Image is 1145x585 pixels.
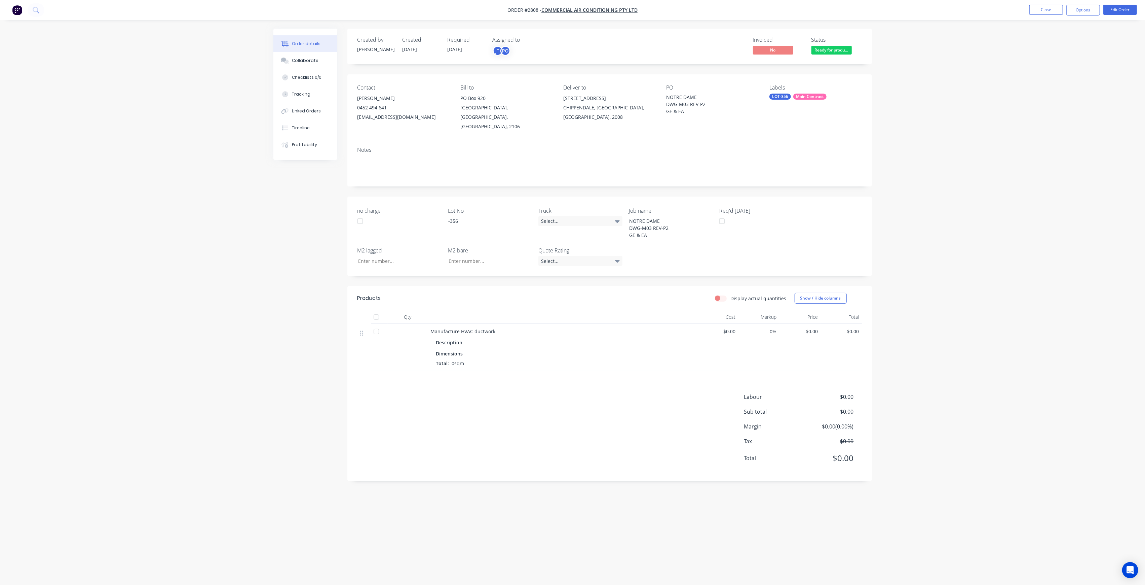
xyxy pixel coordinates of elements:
[493,46,503,56] div: jT
[273,52,337,69] button: Collaborate
[460,94,552,103] div: PO Box 920
[823,328,859,335] span: $0.00
[769,84,862,91] div: Labels
[493,37,560,43] div: Assigned to
[744,437,804,445] span: Tax
[273,119,337,136] button: Timeline
[357,294,381,302] div: Products
[1066,5,1100,15] button: Options
[273,35,337,52] button: Order details
[273,136,337,153] button: Profitability
[460,84,552,91] div: Bill to
[741,328,777,335] span: 0%
[782,328,818,335] span: $0.00
[431,328,496,335] span: Manufacture HVAC ductwork
[357,94,450,122] div: [PERSON_NAME]0452 494 641[EMAIL_ADDRESS][DOMAIN_NAME]
[563,94,655,103] div: [STREET_ADDRESS]
[795,293,847,304] button: Show / Hide columns
[436,350,463,357] span: Dimensions
[1029,5,1063,15] button: Close
[448,246,532,254] label: M2 bare
[697,310,738,324] div: Cost
[538,207,622,215] label: Truck
[352,256,441,266] input: Enter number...
[811,46,852,54] span: Ready for produ...
[292,91,310,97] div: Tracking
[449,360,467,367] span: 0sqm
[666,84,759,91] div: PO
[292,142,317,148] div: Profitability
[460,103,552,131] div: [GEOGRAPHIC_DATA], [GEOGRAPHIC_DATA], [GEOGRAPHIC_DATA], 2106
[357,46,394,53] div: [PERSON_NAME]
[436,338,465,347] div: Description
[744,408,804,416] span: Sub total
[541,7,638,13] a: Commercial Air Conditioning Pty Ltd
[273,86,337,103] button: Tracking
[357,37,394,43] div: Created by
[1103,5,1137,15] button: Edit Order
[820,310,862,324] div: Total
[388,310,428,324] div: Qty
[804,408,853,416] span: $0.00
[804,452,853,464] span: $0.00
[403,37,440,43] div: Created
[500,46,510,56] div: PO
[624,216,708,240] div: NOTRE DAME DWG-M03 REV-P2 GE & EA
[666,94,751,115] div: NOTRE DAME DWG-M03 REV-P2 GE & EA
[357,246,442,254] label: M2 lagged
[357,147,862,153] div: Notes
[292,74,321,80] div: Checklists 0/0
[629,207,713,215] label: Job name
[804,437,853,445] span: $0.00
[744,393,804,401] span: Labour
[753,37,803,43] div: Invoiced
[292,58,318,64] div: Collaborate
[719,207,803,215] label: Req'd [DATE]
[273,103,337,119] button: Linked Orders
[538,246,622,254] label: Quote Rating
[811,46,852,56] button: Ready for produ...
[357,112,450,122] div: [EMAIL_ADDRESS][DOMAIN_NAME]
[292,125,310,131] div: Timeline
[769,94,791,100] div: LOT-356
[700,328,736,335] span: $0.00
[793,94,827,100] div: Main Contract
[448,207,532,215] label: Lot No
[731,295,787,302] label: Display actual quantities
[753,46,793,54] span: No
[12,5,22,15] img: Factory
[443,216,527,226] div: -356
[357,207,442,215] label: no charge
[563,94,655,122] div: [STREET_ADDRESS]CHIPPENDALE, [GEOGRAPHIC_DATA], [GEOGRAPHIC_DATA], 2008
[403,46,417,53] span: [DATE]
[436,360,449,367] span: Total:
[744,422,804,431] span: Margin
[460,94,552,131] div: PO Box 920[GEOGRAPHIC_DATA], [GEOGRAPHIC_DATA], [GEOGRAPHIC_DATA], 2106
[804,393,853,401] span: $0.00
[563,103,655,122] div: CHIPPENDALE, [GEOGRAPHIC_DATA], [GEOGRAPHIC_DATA], 2008
[493,46,510,56] button: jTPO
[811,37,862,43] div: Status
[507,7,541,13] span: Order #2808 -
[804,422,853,431] span: $0.00 ( 0.00 %)
[779,310,821,324] div: Price
[357,84,450,91] div: Contact
[357,103,450,112] div: 0452 494 641
[443,256,532,266] input: Enter number...
[738,310,779,324] div: Markup
[273,69,337,86] button: Checklists 0/0
[563,84,655,91] div: Deliver to
[292,41,320,47] div: Order details
[1122,562,1138,578] div: Open Intercom Messenger
[357,94,450,103] div: [PERSON_NAME]
[448,46,462,53] span: [DATE]
[538,256,622,266] div: Select...
[744,454,804,462] span: Total
[448,37,485,43] div: Required
[292,108,321,114] div: Linked Orders
[538,216,622,226] div: Select...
